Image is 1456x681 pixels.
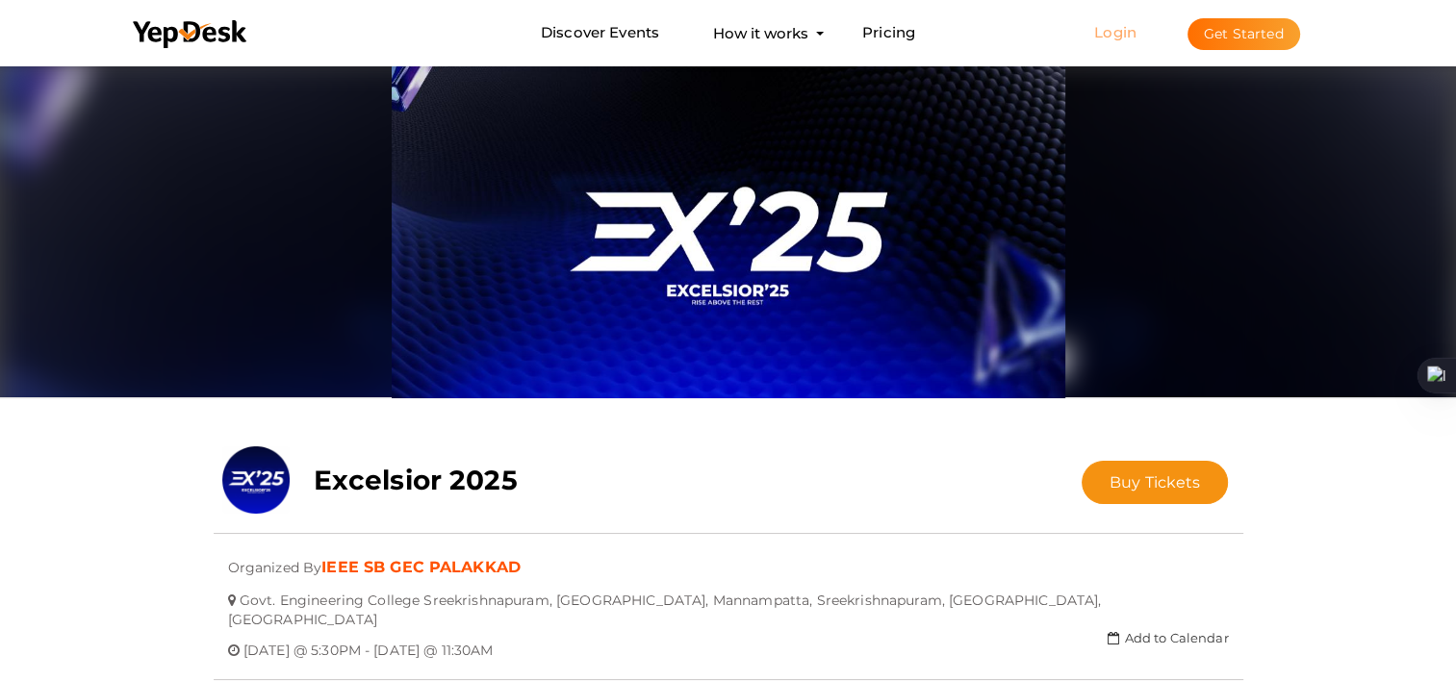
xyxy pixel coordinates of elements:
a: IEEE SB GEC PALAKKAD [321,558,521,576]
a: Add to Calendar [1108,630,1228,645]
a: Pricing [862,15,915,51]
img: IIZWXVCU_small.png [222,446,290,514]
span: Govt. Engineering College Sreekrishnapuram, [GEOGRAPHIC_DATA], Mannampatta, Sreekrishnapuram, [GE... [228,577,1102,628]
a: Login [1094,23,1137,41]
button: How it works [707,15,814,51]
img: 1EKFXICO_normal.png [392,62,1065,398]
button: Buy Tickets [1082,461,1229,504]
a: Discover Events [541,15,659,51]
span: [DATE] @ 5:30PM - [DATE] @ 11:30AM [243,627,494,659]
b: Excelsior 2025 [314,464,518,496]
span: Organized By [228,544,322,576]
span: Buy Tickets [1110,473,1201,492]
button: Get Started [1188,18,1300,50]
